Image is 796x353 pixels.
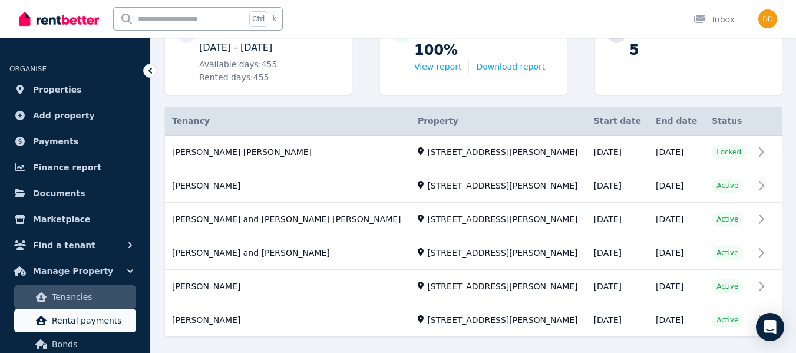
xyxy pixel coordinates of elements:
[272,14,276,24] span: k
[629,41,770,60] p: 5
[165,270,782,303] a: View details for Erin woods
[33,108,95,123] span: Add property
[165,203,782,236] a: View details for Chern Chuim Mar and Ming Yee Tong
[14,309,136,332] a: Rental payments
[758,9,777,28] img: Dean Devere
[165,170,782,203] a: View details for Troy Sheppard
[649,270,705,303] td: [DATE]
[587,107,649,136] th: Start date
[587,236,649,270] td: [DATE]
[9,182,141,205] a: Documents
[33,134,78,149] span: Payments
[476,61,545,72] button: Download report
[172,115,210,127] span: Tenancy
[52,290,131,304] span: Tenancies
[649,169,705,203] td: [DATE]
[9,207,141,231] a: Marketplace
[9,156,141,179] a: Finance report
[199,41,340,55] p: [DATE] - [DATE]
[33,160,101,174] span: Finance report
[587,270,649,303] td: [DATE]
[9,130,141,153] a: Payments
[414,41,555,60] p: 100%
[33,264,113,278] span: Manage Property
[33,186,85,200] span: Documents
[52,314,131,328] span: Rental payments
[165,237,782,270] a: View details for Tristan Fivaz and Charley Moller-Nielsen
[649,107,705,136] th: End date
[33,212,90,226] span: Marketplace
[9,65,47,73] span: ORGANISE
[9,259,141,283] button: Manage Property
[165,136,782,169] a: View details for Cooper Attwood
[165,304,782,337] a: View details for Judith Burrows
[9,233,141,257] button: Find a tenant
[705,107,754,136] th: Status
[649,303,705,337] td: [DATE]
[52,337,131,351] span: Bonds
[249,11,267,27] span: Ctrl
[199,58,277,70] span: Available days: 455
[411,107,587,136] th: Property
[33,238,95,252] span: Find a tenant
[649,236,705,270] td: [DATE]
[19,10,99,28] img: RentBetter
[33,83,82,97] span: Properties
[14,285,136,309] a: Tenancies
[414,61,461,72] button: View report
[587,169,649,203] td: [DATE]
[756,313,784,341] div: Open Intercom Messenger
[199,71,269,83] span: Rented days: 455
[9,78,141,101] a: Properties
[693,14,735,25] div: Inbox
[587,303,649,337] td: [DATE]
[9,104,141,127] a: Add property
[649,203,705,236] td: [DATE]
[587,203,649,236] td: [DATE]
